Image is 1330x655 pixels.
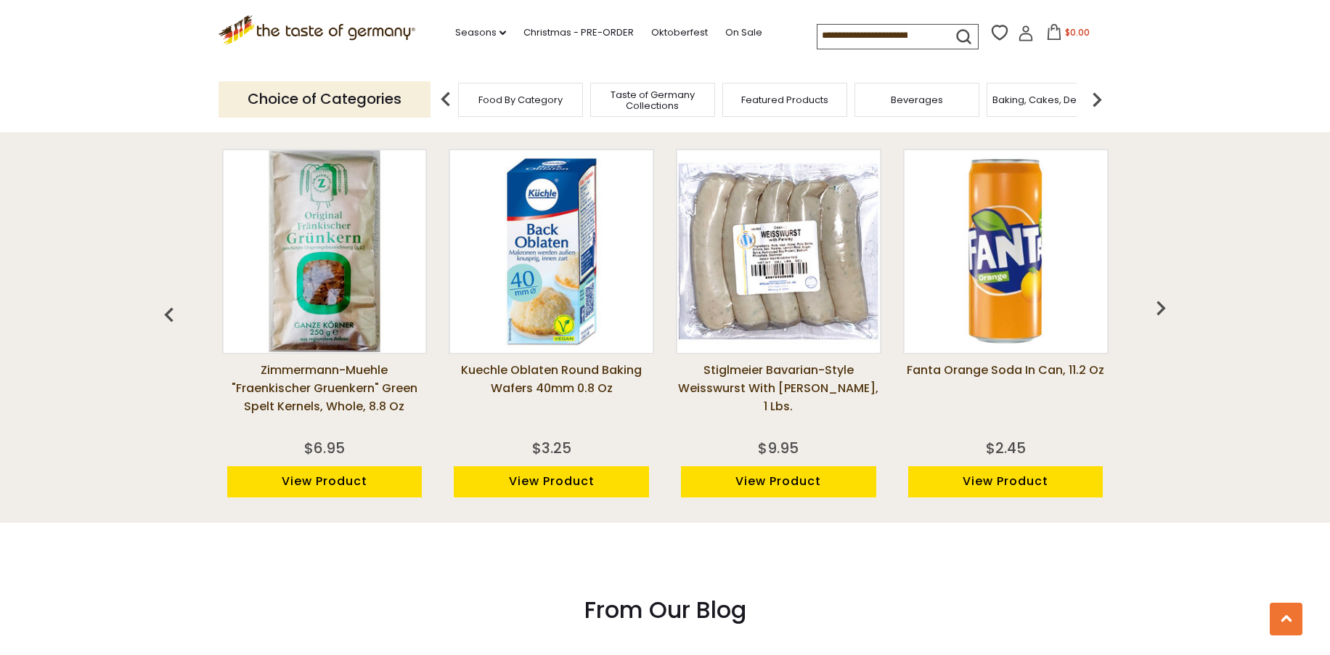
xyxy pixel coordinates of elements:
[986,437,1026,459] div: $2.45
[449,361,654,434] a: Kuechle Oblaten Round Baking Wafers 40mm 0.8 oz
[451,150,653,352] img: Kuechle Oblaten Round Baking Wafers 40mm 0.8 oz
[651,25,708,41] a: Oktoberfest
[431,85,460,114] img: previous arrow
[1082,85,1111,114] img: next arrow
[454,466,649,497] a: View Product
[532,437,571,459] div: $3.25
[1037,24,1098,46] button: $0.00
[677,150,879,352] img: Stiglmeier Bavarian-style Weisswurst with Parsley, 1 lbs.
[891,94,943,105] a: Beverages
[155,301,184,330] img: previous arrow
[224,150,425,352] img: Zimmermann-Muehle
[676,361,881,434] a: Stiglmeier Bavarian-style Weisswurst with [PERSON_NAME], 1 lbs.
[523,25,634,41] a: Christmas - PRE-ORDER
[227,466,423,497] a: View Product
[304,437,345,459] div: $6.95
[219,81,431,117] p: Choice of Categories
[905,150,1106,352] img: Fanta Orange Soda in Can, 11.2 oz
[1065,26,1090,38] span: $0.00
[229,595,1101,625] h3: From Our Blog
[758,437,799,459] div: $9.95
[903,361,1109,434] a: Fanta Orange Soda in Can, 11.2 oz
[478,94,563,105] a: Food By Category
[1146,293,1175,322] img: previous arrow
[741,94,828,105] a: Featured Products
[992,94,1105,105] a: Baking, Cakes, Desserts
[725,25,762,41] a: On Sale
[908,466,1103,497] a: View Product
[222,361,428,434] a: Zimmermann-Muehle "Fraenkischer Gruenkern" Green Spelt Kernels, Whole, 8.8 oz
[595,89,711,111] a: Taste of Germany Collections
[455,25,506,41] a: Seasons
[681,466,876,497] a: View Product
